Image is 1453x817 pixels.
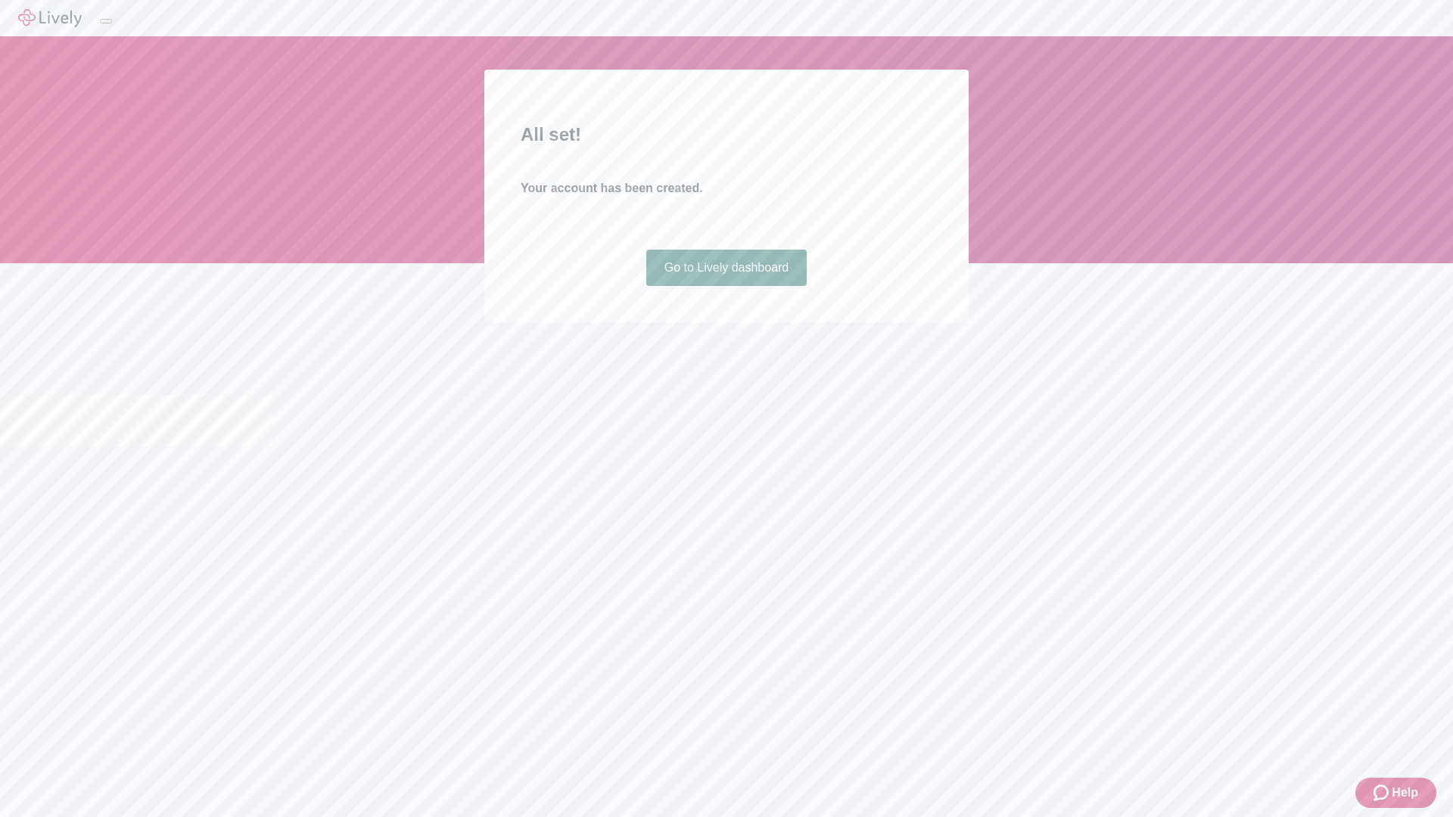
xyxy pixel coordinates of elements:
[521,179,932,197] h4: Your account has been created.
[18,9,82,27] img: Lively
[1355,778,1436,808] button: Zendesk support iconHelp
[521,121,932,148] h2: All set!
[100,19,112,23] button: Log out
[1374,784,1392,802] svg: Zendesk support icon
[1392,784,1418,802] span: Help
[646,250,807,286] a: Go to Lively dashboard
